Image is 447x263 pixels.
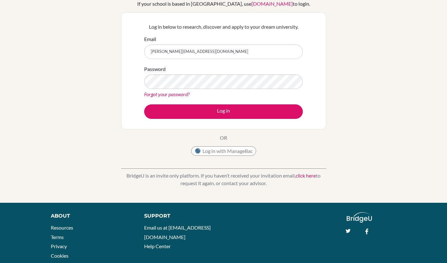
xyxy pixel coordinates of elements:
div: About [51,212,130,220]
img: logo_white@2x-f4f0deed5e89b7ecb1c2cc34c3e3d731f90f0f143d5ea2071677605dd97b5244.png [347,212,372,223]
a: Forgot your password? [144,91,190,97]
p: Log in below to research, discover and apply to your dream university. [144,23,303,31]
button: Log in with ManageBac [191,146,256,156]
a: Privacy [51,243,67,249]
a: [DOMAIN_NAME] [251,1,293,7]
label: Email [144,35,156,43]
a: click here [296,172,316,178]
a: Terms [51,234,64,240]
a: Help Center [144,243,171,249]
a: Cookies [51,253,68,259]
a: Email us at [EMAIL_ADDRESS][DOMAIN_NAME] [144,225,211,240]
p: BridgeU is an invite only platform. If you haven’t received your invitation email, to request it ... [121,172,326,187]
a: Resources [51,225,73,231]
div: Support [144,212,217,220]
p: OR [220,134,227,142]
button: Log in [144,104,303,119]
label: Password [144,65,166,73]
